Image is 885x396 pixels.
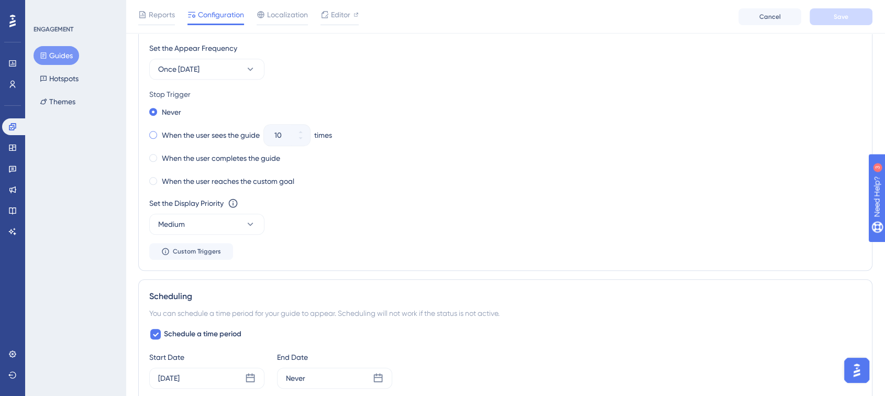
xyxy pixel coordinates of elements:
[162,129,260,141] label: When the user sees the guide
[810,8,872,25] button: Save
[149,8,175,21] span: Reports
[314,129,332,141] div: times
[162,175,294,188] label: When the user reaches the custom goal
[834,13,848,21] span: Save
[149,290,861,303] div: Scheduling
[149,88,861,101] div: Stop Trigger
[267,8,308,21] span: Localization
[149,59,264,80] button: Once [DATE]
[162,152,280,164] label: When the user completes the guide
[149,42,861,54] div: Set the Appear Frequency
[162,106,181,118] label: Never
[25,3,65,15] span: Need Help?
[34,46,79,65] button: Guides
[277,351,392,364] div: End Date
[158,372,180,384] div: [DATE]
[331,8,350,21] span: Editor
[759,13,781,21] span: Cancel
[158,218,185,230] span: Medium
[173,247,221,256] span: Custom Triggers
[841,355,872,386] iframe: UserGuiding AI Assistant Launcher
[149,351,264,364] div: Start Date
[34,25,73,34] div: ENGAGEMENT
[158,63,200,75] span: Once [DATE]
[34,69,85,88] button: Hotspots
[34,92,82,111] button: Themes
[738,8,801,25] button: Cancel
[198,8,244,21] span: Configuration
[149,214,264,235] button: Medium
[149,197,224,210] div: Set the Display Priority
[164,328,241,340] span: Schedule a time period
[286,372,305,384] div: Never
[73,5,76,14] div: 3
[149,307,861,320] div: You can schedule a time period for your guide to appear. Scheduling will not work if the status i...
[149,243,233,260] button: Custom Triggers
